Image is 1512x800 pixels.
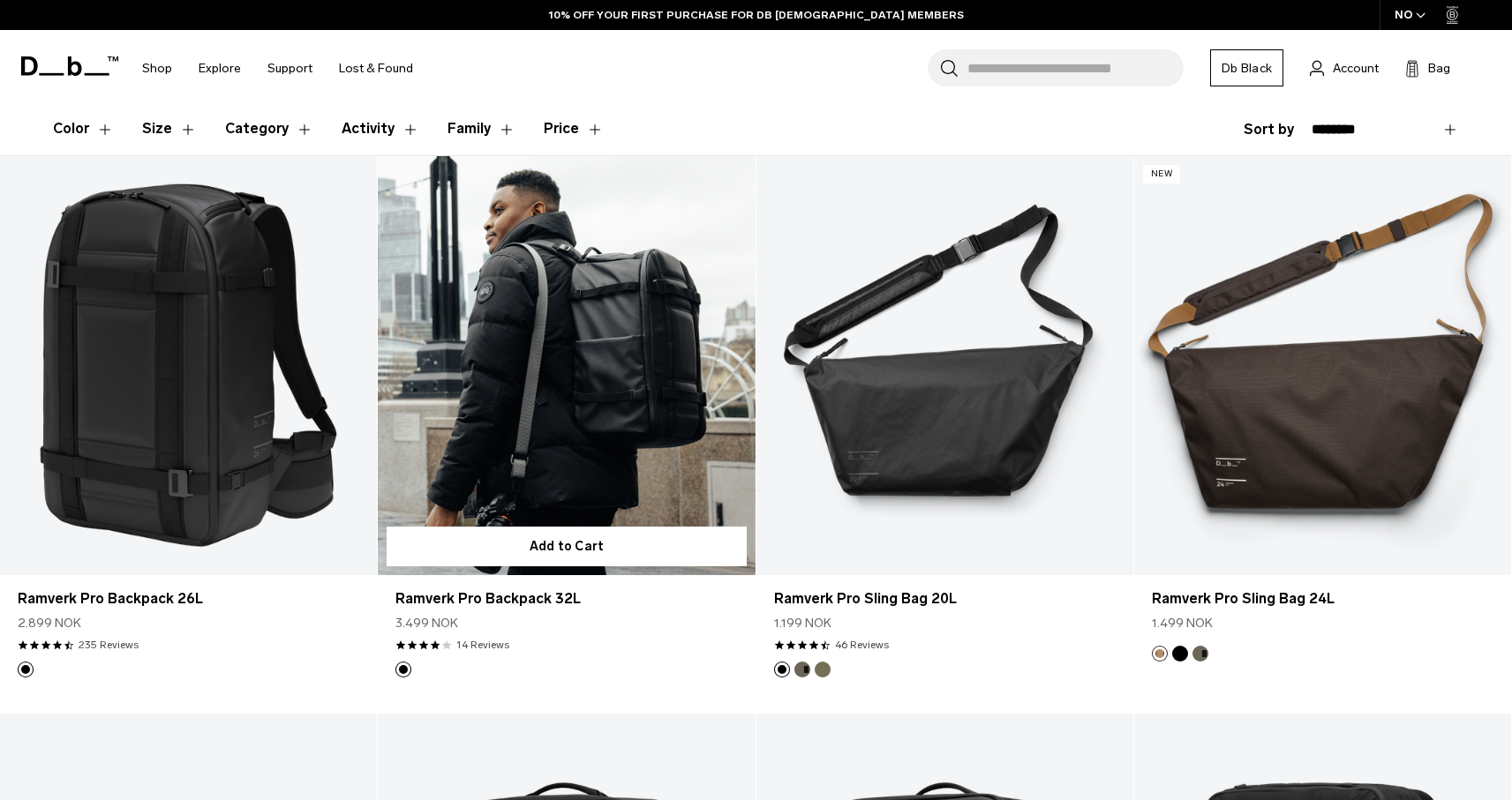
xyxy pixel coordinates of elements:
[774,662,790,677] button: Black Out
[18,614,81,632] span: 2.899 NOK
[756,156,1133,575] a: Ramverk Pro Sling Bag 20L
[142,37,172,100] a: Shop
[815,662,831,677] button: Mash Green
[339,37,413,100] a: Lost & Found
[1143,165,1181,183] p: New
[387,527,746,566] button: Add to Cart
[395,614,458,632] span: 3.499 NOK
[18,588,359,609] a: Ramverk Pro Backpack 26L
[1192,646,1208,662] button: Forest Green
[79,637,139,653] a: 235 reviews
[448,103,515,154] button: Toggle Filter
[129,30,426,107] nav: Main Navigation
[1310,57,1379,79] a: Account
[774,588,1116,609] a: Ramverk Pro Sling Bag 20L
[199,37,241,100] a: Explore
[1152,614,1213,632] span: 1.499 NOK
[774,614,831,632] span: 1.199 NOK
[549,7,964,23] a: 10% OFF YOUR FIRST PURCHASE FOR DB [DEMOGRAPHIC_DATA] MEMBERS
[835,637,889,653] a: 46 reviews
[142,103,197,154] button: Toggle Filter
[53,103,114,154] button: Toggle Filter
[1152,646,1168,662] button: Espresso
[18,662,34,677] button: Black Out
[794,662,810,677] button: Forest Green
[395,588,737,609] a: Ramverk Pro Backpack 32L
[1428,59,1450,78] span: Bag
[1210,49,1283,86] a: Db Black
[1172,646,1188,662] button: Black Out
[225,103,313,154] button: Toggle Filter
[378,156,755,575] a: Ramverk Pro Backpack 32L
[456,637,509,653] a: 14 reviews
[1134,156,1511,575] a: Ramverk Pro Sling Bag 24L
[1405,57,1450,79] button: Bag
[1152,588,1493,609] a: Ramverk Pro Sling Bag 24L
[267,37,312,100] a: Support
[544,103,604,154] button: Toggle Price
[1333,59,1379,78] span: Account
[342,103,419,154] button: Toggle Filter
[395,662,411,677] button: Black Out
